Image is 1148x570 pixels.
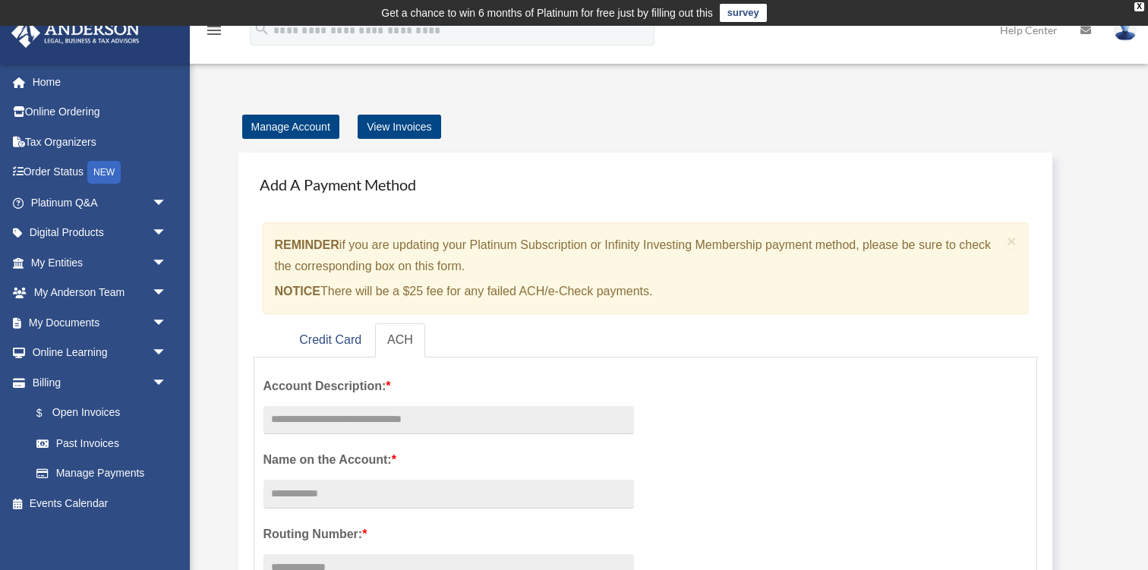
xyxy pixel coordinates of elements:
span: arrow_drop_down [152,307,182,339]
strong: REMINDER [275,238,339,251]
a: Events Calendar [11,488,190,518]
a: My Anderson Teamarrow_drop_down [11,278,190,308]
span: arrow_drop_down [152,367,182,398]
a: My Entitiesarrow_drop_down [11,247,190,278]
span: arrow_drop_down [152,338,182,369]
span: arrow_drop_down [152,278,182,309]
a: Credit Card [287,323,374,357]
div: if you are updating your Platinum Subscription or Infinity Investing Membership payment method, p... [263,222,1029,314]
a: Manage Payments [21,458,182,489]
a: ACH [375,323,425,357]
a: Platinum Q&Aarrow_drop_down [11,187,190,218]
a: Tax Organizers [11,127,190,157]
i: menu [205,21,223,39]
a: Home [11,67,190,97]
a: Online Ordering [11,97,190,128]
div: Get a chance to win 6 months of Platinum for free just by filling out this [381,4,713,22]
a: menu [205,27,223,39]
span: arrow_drop_down [152,218,182,249]
i: search [254,20,270,37]
a: Online Learningarrow_drop_down [11,338,190,368]
a: Order StatusNEW [11,157,190,188]
div: close [1134,2,1144,11]
a: Digital Productsarrow_drop_down [11,218,190,248]
h4: Add A Payment Method [254,168,1038,201]
label: Name on the Account: [263,449,634,471]
p: There will be a $25 fee for any failed ACH/e-Check payments. [275,281,1001,302]
button: Close [1007,233,1017,249]
label: Routing Number: [263,524,634,545]
strong: NOTICE [275,285,320,298]
a: My Documentsarrow_drop_down [11,307,190,338]
a: View Invoices [358,115,440,139]
a: $Open Invoices [21,398,190,429]
span: arrow_drop_down [152,187,182,219]
label: Account Description: [263,376,634,397]
a: survey [720,4,767,22]
a: Past Invoices [21,428,190,458]
a: Billingarrow_drop_down [11,367,190,398]
span: $ [45,404,52,423]
div: NEW [87,161,121,184]
a: Manage Account [242,115,339,139]
img: User Pic [1114,19,1137,41]
span: × [1007,232,1017,250]
span: arrow_drop_down [152,247,182,279]
img: Anderson Advisors Platinum Portal [7,18,144,48]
